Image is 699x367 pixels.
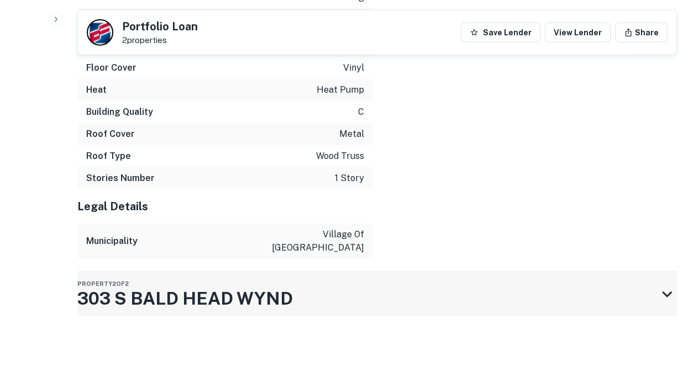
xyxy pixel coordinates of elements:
[86,105,153,119] h6: Building Quality
[86,172,155,185] h6: Stories Number
[86,127,135,141] h6: Roof Cover
[86,235,138,248] h6: Municipality
[461,23,540,42] button: Save Lender
[122,21,198,32] h5: Portfolio Loan
[77,272,677,316] div: Property2of2303 S BALD HEAD WYND
[77,280,129,287] span: Property 2 of 2
[545,23,611,42] a: View Lender
[77,285,293,312] h3: 303 S BALD HEAD WYND
[86,61,136,75] h6: Floor Cover
[265,228,364,254] p: village of [GEOGRAPHIC_DATA]
[86,83,107,97] h6: Heat
[122,35,198,45] p: 2 properties
[77,198,373,215] h5: Legal Details
[317,83,364,97] p: heat pump
[644,279,699,332] iframe: Chat Widget
[339,127,364,141] p: metal
[86,150,131,163] h6: Roof Type
[316,150,364,163] p: wood truss
[335,172,364,185] p: 1 story
[615,23,668,42] button: Share
[358,105,364,119] p: c
[343,61,364,75] p: vinyl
